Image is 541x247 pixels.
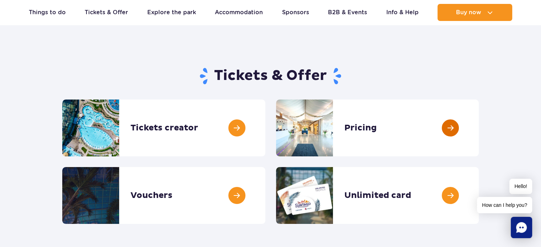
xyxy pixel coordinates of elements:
a: Accommodation [215,4,263,21]
button: Buy now [437,4,512,21]
span: Hello! [509,179,532,194]
h1: Tickets & Offer [62,67,479,85]
div: Chat [511,217,532,238]
a: Explore the park [147,4,196,21]
span: Buy now [456,9,481,16]
a: Tickets & Offer [85,4,128,21]
a: B2B & Events [328,4,367,21]
a: Sponsors [282,4,309,21]
a: Things to do [29,4,66,21]
span: How can I help you? [477,197,532,213]
a: Info & Help [386,4,419,21]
